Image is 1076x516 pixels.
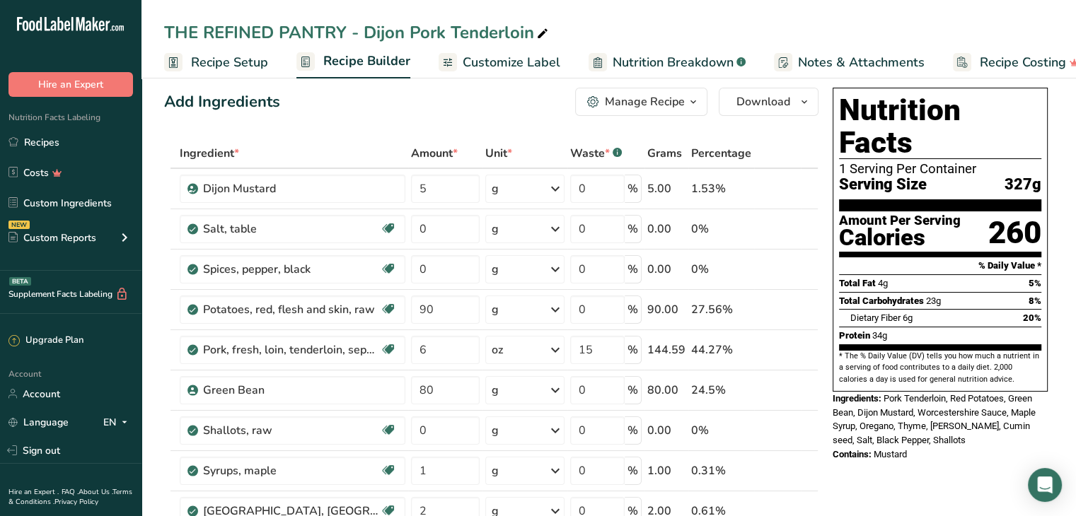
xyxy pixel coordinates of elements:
[691,301,751,318] div: 27.56%
[180,145,239,162] span: Ingredient
[691,422,751,439] div: 0%
[1023,312,1041,323] span: 20%
[103,414,133,430] div: EN
[833,449,872,459] span: Contains:
[647,261,685,278] div: 0.00
[647,462,685,479] div: 1.00
[736,93,790,110] span: Download
[988,214,1041,252] div: 260
[839,162,1041,176] div: 1 Serving Per Container
[774,47,925,78] a: Notes & Attachments
[874,449,907,459] span: Mustard
[54,497,98,507] a: Privacy Policy
[492,301,499,318] div: g
[839,214,961,228] div: Amount Per Serving
[8,334,83,348] div: Upgrade Plan
[191,53,268,72] span: Recipe Setup
[203,382,380,399] div: Green Bean
[296,45,410,79] a: Recipe Builder
[8,487,132,507] a: Terms & Conditions .
[839,330,870,341] span: Protein
[878,278,888,288] span: 4g
[647,382,685,399] div: 80.00
[492,422,499,439] div: g
[62,487,79,497] a: FAQ .
[203,221,380,238] div: Salt, table
[691,221,751,238] div: 0%
[203,301,380,318] div: Potatoes, red, flesh and skin, raw
[8,230,96,245] div: Custom Reports
[492,341,503,358] div: oz
[719,88,818,116] button: Download
[8,72,133,97] button: Hire an Expert
[1005,176,1041,194] span: 327g
[647,422,685,439] div: 0.00
[203,422,380,439] div: Shallots, raw
[691,261,751,278] div: 0%
[589,47,746,78] a: Nutrition Breakdown
[485,145,512,162] span: Unit
[613,53,734,72] span: Nutrition Breakdown
[839,351,1041,385] section: * The % Daily Value (DV) tells you how much a nutrient in a serving of food contributes to a dail...
[203,341,380,358] div: Pork, fresh, loin, tenderloin, separable lean only, raw
[647,341,685,358] div: 144.59
[1028,468,1062,502] div: Open Intercom Messenger
[8,221,30,229] div: NEW
[647,180,685,197] div: 5.00
[203,261,380,278] div: Spices, pepper, black
[323,52,410,71] span: Recipe Builder
[872,330,887,341] span: 34g
[164,47,268,78] a: Recipe Setup
[980,53,1066,72] span: Recipe Costing
[691,145,751,162] span: Percentage
[575,88,707,116] button: Manage Recipe
[839,278,876,288] span: Total Fat
[492,221,499,238] div: g
[691,382,751,399] div: 24.5%
[9,277,31,286] div: BETA
[8,410,69,435] a: Language
[850,312,901,323] span: Dietary Fiber
[8,487,59,497] a: Hire an Expert .
[839,94,1041,159] h1: Nutrition Facts
[833,393,1036,445] span: Pork Tenderloin, Red Potatoes, Green Bean, Dijon Mustard, Worcestershire Sauce, Maple Syrup, Oreg...
[570,145,622,162] div: Waste
[691,180,751,197] div: 1.53%
[492,180,499,197] div: g
[647,301,685,318] div: 90.00
[203,180,380,197] div: Dijon Mustard
[492,382,499,399] div: g
[164,20,551,45] div: THE REFINED PANTRY - Dijon Pork Tenderloin
[492,462,499,479] div: g
[926,295,941,306] span: 23g
[839,228,961,248] div: Calories
[463,53,560,72] span: Customize Label
[605,93,685,110] div: Manage Recipe
[1029,278,1041,288] span: 5%
[903,312,913,323] span: 6g
[203,462,380,479] div: Syrups, maple
[647,145,682,162] span: Grams
[691,341,751,358] div: 44.27%
[691,462,751,479] div: 0.31%
[839,257,1041,274] section: % Daily Value *
[164,90,280,114] div: Add Ingredients
[1029,295,1041,306] span: 8%
[647,221,685,238] div: 0.00
[833,393,881,404] span: Ingredients:
[411,145,458,162] span: Amount
[798,53,925,72] span: Notes & Attachments
[839,176,927,194] span: Serving Size
[492,261,499,278] div: g
[79,487,112,497] a: About Us .
[439,47,560,78] a: Customize Label
[839,295,924,306] span: Total Carbohydrates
